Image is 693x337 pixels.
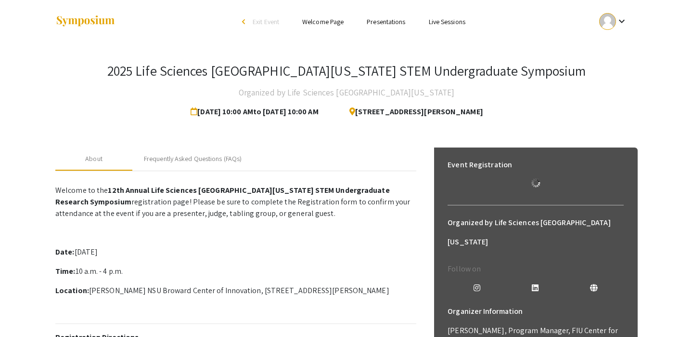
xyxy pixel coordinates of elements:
p: [PERSON_NAME] NSU Broward Center of Innovation, [STREET_ADDRESS][PERSON_NAME] [55,285,416,297]
p: [DATE] [55,246,416,258]
div: About [85,154,103,164]
h6: Event Registration [448,155,512,175]
iframe: Chat [7,294,41,330]
h3: 2025 Life Sciences [GEOGRAPHIC_DATA][US_STATE] STEM Undergraduate Symposium [107,63,586,79]
img: Symposium by ForagerOne [55,15,115,28]
div: arrow_back_ios [242,19,248,25]
h4: Organized by Life Sciences [GEOGRAPHIC_DATA][US_STATE] [239,83,454,102]
div: Frequently Asked Questions (FAQs) [144,154,242,164]
strong: Date: [55,247,75,257]
p: 10 a.m. - 4 p.m. [55,266,416,277]
p: Welcome to the registration page! Please be sure to complete the Registration form to confirm you... [55,185,416,219]
mat-icon: Expand account dropdown [616,15,628,27]
h6: Organized by Life Sciences [GEOGRAPHIC_DATA][US_STATE] [448,213,624,252]
a: Welcome Page [302,17,344,26]
span: [DATE] 10:00 AM to [DATE] 10:00 AM [191,102,322,121]
span: [STREET_ADDRESS][PERSON_NAME] [342,102,483,121]
strong: Location: [55,285,89,296]
p: Follow on [448,263,624,275]
img: Loading [527,175,544,191]
a: Presentations [367,17,405,26]
strong: 12th Annual Life Sciences [GEOGRAPHIC_DATA][US_STATE] STEM Undergraduate Research Symposium [55,185,390,207]
strong: Time: [55,266,76,276]
span: Exit Event [253,17,279,26]
button: Expand account dropdown [589,11,638,32]
a: Live Sessions [429,17,465,26]
h6: Organizer Information [448,302,624,321]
